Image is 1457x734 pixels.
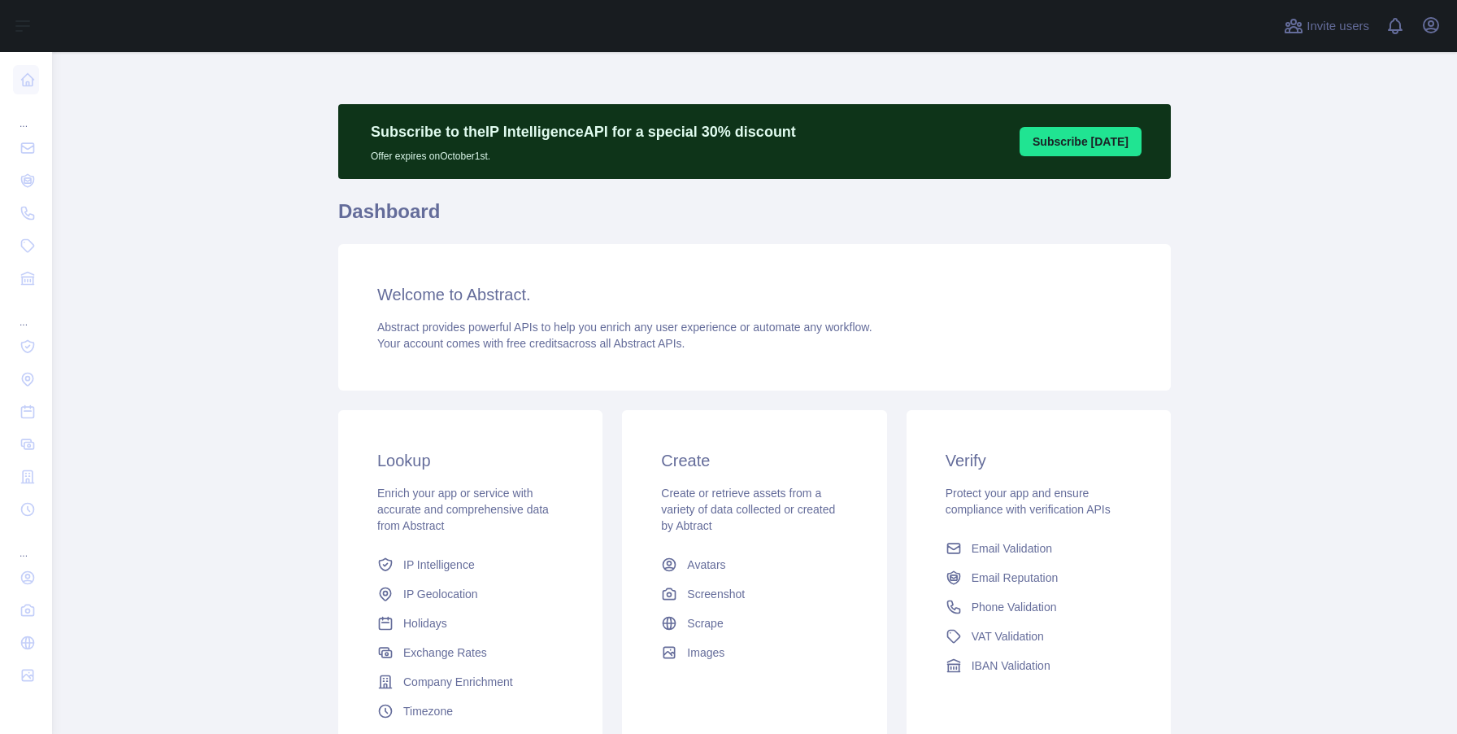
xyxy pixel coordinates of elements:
p: Offer expires on October 1st. [371,143,796,163]
a: Images [655,638,854,667]
a: Email Reputation [939,563,1138,592]
a: Company Enrichment [371,667,570,697]
span: Email Validation [972,540,1052,557]
span: VAT Validation [972,628,1044,644]
span: Scrape [687,615,723,631]
span: Invite users [1307,17,1369,36]
button: Subscribe [DATE] [1020,127,1142,156]
a: IP Intelligence [371,550,570,579]
h3: Create [661,449,847,472]
span: Abstract provides powerful APIs to help you enrich any user experience or automate any workflow. [377,321,872,334]
span: Company Enrichment [403,674,513,690]
p: Subscribe to the IP Intelligence API for a special 30 % discount [371,120,796,143]
a: IBAN Validation [939,651,1138,680]
span: Timezone [403,703,453,719]
a: Timezone [371,697,570,726]
a: Screenshot [655,579,854,609]
span: IP Geolocation [403,586,478,602]
button: Invite users [1281,13,1372,39]
span: Images [687,644,724,661]
span: Protect your app and ensure compliance with verification APIs [946,487,1111,516]
span: Enrich your app or service with accurate and comprehensive data from Abstract [377,487,549,532]
h3: Verify [946,449,1132,472]
span: free credits [507,337,563,350]
h3: Lookup [377,449,563,472]
span: Your account comes with across all Abstract APIs. [377,337,685,350]
span: Holidays [403,615,447,631]
h3: Welcome to Abstract. [377,283,1132,306]
div: ... [13,527,39,560]
a: Scrape [655,609,854,638]
h1: Dashboard [338,199,1171,238]
a: Avatars [655,550,854,579]
a: Phone Validation [939,592,1138,622]
div: ... [13,98,39,130]
a: Holidays [371,609,570,638]
a: IP Geolocation [371,579,570,609]
a: Email Validation [939,534,1138,563]
span: Exchange Rates [403,644,487,661]
span: Create or retrieve assets from a variety of data collected or created by Abtract [661,487,835,532]
span: Email Reputation [972,570,1059,586]
a: VAT Validation [939,622,1138,651]
span: Screenshot [687,586,745,602]
span: Phone Validation [972,599,1057,615]
a: Exchange Rates [371,638,570,667]
span: IBAN Validation [972,658,1050,674]
div: ... [13,296,39,329]
span: Avatars [687,557,725,573]
span: IP Intelligence [403,557,475,573]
